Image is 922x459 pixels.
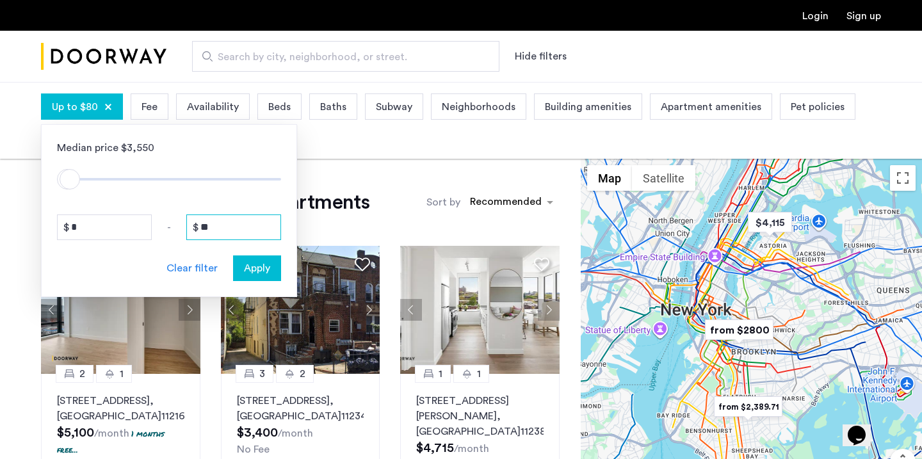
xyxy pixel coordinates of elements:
[320,99,346,115] span: Baths
[186,214,281,240] input: Price to
[442,99,515,115] span: Neighborhoods
[187,99,239,115] span: Availability
[52,99,98,115] span: Up to $80
[41,33,166,81] img: logo
[244,261,270,276] span: Apply
[802,11,829,21] a: Login
[661,99,761,115] span: Apartment amenities
[166,261,218,276] div: Clear filter
[843,408,884,446] iframe: chat widget
[60,169,80,189] span: ngx-slider-max
[41,33,166,81] a: Cazamio Logo
[142,99,158,115] span: Fee
[57,214,152,240] input: Price from
[57,178,281,181] ngx-slider: ngx-slider
[791,99,845,115] span: Pet policies
[218,49,464,65] span: Search by city, neighborhood, or street.
[846,11,881,21] a: Registration
[515,49,567,64] button: Show or hide filters
[545,99,631,115] span: Building amenities
[57,140,281,156] div: Median price $3,550
[57,169,77,189] span: ngx-slider
[268,99,291,115] span: Beds
[167,220,171,235] span: -
[192,41,499,72] input: Apartment Search
[233,255,281,281] button: button
[376,99,412,115] span: Subway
